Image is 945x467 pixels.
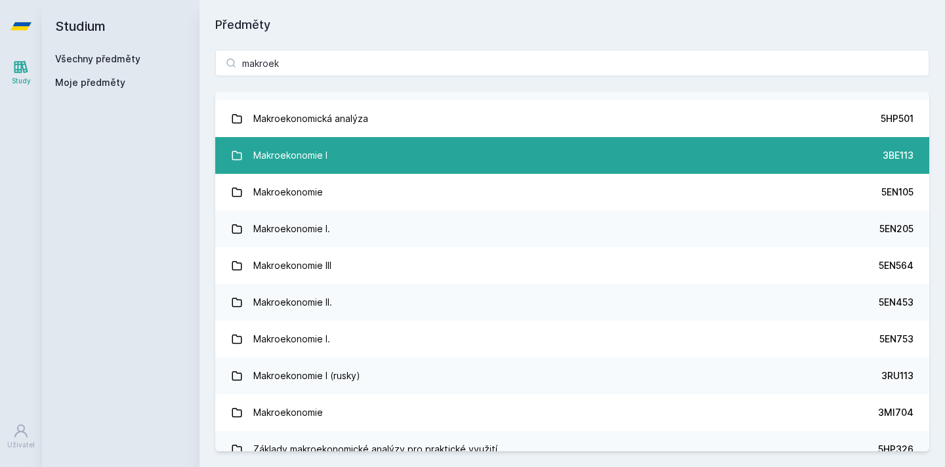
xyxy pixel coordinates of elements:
[55,53,140,64] a: Všechny předměty
[3,52,39,92] a: Study
[215,247,929,284] a: Makroekonomie III 5EN564
[253,326,330,352] div: Makroekonomie I.
[215,100,929,137] a: Makroekonomická analýza 5HP501
[253,363,360,389] div: Makroekonomie I (rusky)
[253,399,323,426] div: Makroekonomie
[215,321,929,357] a: Makroekonomie I. 5EN753
[215,394,929,431] a: Makroekonomie 3MI704
[881,369,913,382] div: 3RU113
[253,142,327,169] div: Makroekonomie I
[878,406,913,419] div: 3MI704
[878,443,913,456] div: 5HP326
[879,296,913,309] div: 5EN453
[253,106,368,132] div: Makroekonomická analýza
[215,211,929,247] a: Makroekonomie I. 5EN205
[253,216,330,242] div: Makroekonomie I.
[7,440,35,450] div: Uživatel
[215,284,929,321] a: Makroekonomie II. 5EN453
[215,16,929,34] h1: Předměty
[881,112,913,125] div: 5HP501
[883,149,913,162] div: 3BE113
[879,222,913,235] div: 5EN205
[215,174,929,211] a: Makroekonomie 5EN105
[215,137,929,174] a: Makroekonomie I 3BE113
[3,416,39,457] a: Uživatel
[55,76,125,89] span: Moje předměty
[215,50,929,76] input: Název nebo ident předmětu…
[253,289,332,315] div: Makroekonomie II.
[253,436,497,462] div: Základy makroekonomické analýzy pro praktické využití
[879,259,913,272] div: 5EN564
[12,76,31,86] div: Study
[215,357,929,394] a: Makroekonomie I (rusky) 3RU113
[879,333,913,346] div: 5EN753
[881,186,913,199] div: 5EN105
[253,179,323,205] div: Makroekonomie
[253,253,331,279] div: Makroekonomie III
